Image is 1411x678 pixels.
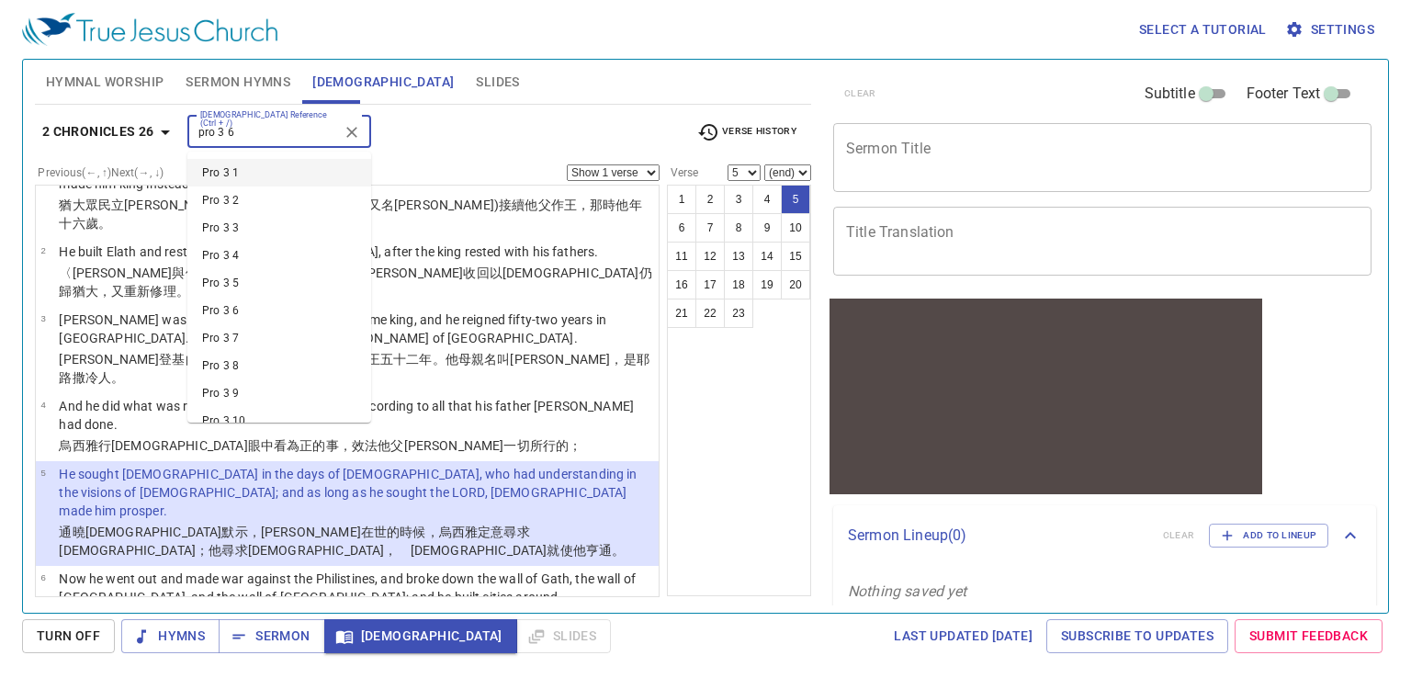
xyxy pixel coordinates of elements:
button: 9 [752,213,782,243]
button: Verse History [686,119,807,146]
span: Subscribe to Updates [1061,625,1213,648]
label: Previous (←, ↑) Next (→, ↓) [38,167,164,178]
button: 15 [781,242,810,271]
li: Pro 3 1 [187,159,371,186]
p: Sermon Lineup ( 0 ) [848,525,1148,547]
wh6213: [DEMOGRAPHIC_DATA] [111,438,581,453]
span: 6 [40,572,45,582]
input: Type Bible Reference [193,121,335,142]
wh3063: ，又重新修理 [98,284,202,299]
i: Nothing saved yet [848,582,967,600]
span: Hymnal Worship [46,71,164,94]
p: 猶大 [59,196,653,232]
li: Pro 3 8 [187,352,371,379]
wh1875: [DEMOGRAPHIC_DATA] [59,543,625,558]
button: 22 [695,299,725,328]
a: Submit Feedback [1235,619,1383,653]
p: He sought [DEMOGRAPHIC_DATA] in the days of [DEMOGRAPHIC_DATA], who had understanding in the visi... [59,465,653,520]
div: Sermon Lineup(0)clearAdd to Lineup [833,505,1376,566]
b: 2 Chronicles 26 [42,120,154,143]
wh3389: 。 [111,370,124,385]
wh1: [PERSON_NAME] [404,438,582,453]
wh430: 默示 [59,525,625,558]
span: Add to Lineup [1221,527,1316,544]
li: Pro 3 6 [187,297,371,324]
span: 2 [40,245,45,255]
wh3068: 眼中 [248,438,582,453]
wh310: ，[PERSON_NAME]收回以[DEMOGRAPHIC_DATA] [59,266,651,299]
iframe: from-child [826,295,1266,498]
a: Subscribe to Updates [1046,619,1228,653]
span: Footer Text [1247,83,1321,105]
span: Sermon [233,625,310,648]
a: Last updated [DATE] [886,619,1040,653]
wh1: 同睡 [59,266,651,299]
span: Submit Feedback [1249,625,1368,648]
button: 4 [752,185,782,214]
button: 5 [781,185,810,214]
button: 10 [781,213,810,243]
li: Pro 3 9 [187,379,371,407]
button: 21 [667,299,696,328]
p: [PERSON_NAME] [59,350,653,387]
wh1875: [DEMOGRAPHIC_DATA] [248,543,626,558]
li: Pro 3 4 [187,242,371,269]
span: Slides [476,71,519,94]
li: Pro 3 7 [187,324,371,352]
button: 12 [695,242,725,271]
button: 16 [667,270,696,299]
button: 1 [667,185,696,214]
button: Clear [339,119,365,145]
button: 6 [667,213,696,243]
wh359: 仍歸 [59,266,651,299]
button: 2 [695,185,725,214]
wh5869: 看為正 [274,438,581,453]
button: Turn Off [22,619,115,653]
span: Sermon Hymns [186,71,290,94]
button: 20 [781,270,810,299]
li: Pro 3 5 [187,269,371,297]
button: Hymns [121,619,220,653]
button: 8 [724,213,753,243]
button: Add to Lineup [1209,524,1328,548]
wh430: 就使他亨通 [547,543,625,558]
wh6213: 的； [556,438,581,453]
wh995: [DEMOGRAPHIC_DATA] [59,525,625,558]
button: 2 Chronicles 26 [35,115,184,149]
img: True Jesus Church [22,13,277,46]
label: Verse [667,167,698,178]
span: Hymns [136,625,205,648]
span: 5 [40,468,45,478]
button: Settings [1281,13,1382,47]
button: 19 [752,270,782,299]
wh1129: 。〉 [176,284,202,299]
span: Verse History [697,121,796,143]
button: 18 [724,270,753,299]
span: Subtitle [1145,83,1195,105]
wh7725: 猶大 [73,284,203,299]
wh7901: 之後 [59,266,651,299]
button: 23 [724,299,753,328]
span: Settings [1289,18,1374,41]
span: Select a tutorial [1139,18,1267,41]
span: [DEMOGRAPHIC_DATA] [339,625,502,648]
p: 烏西雅行 [59,436,653,455]
wh8141: 。 [98,216,111,231]
li: Pro 3 2 [187,186,371,214]
span: Turn Off [37,625,100,648]
span: 3 [40,313,45,323]
button: 11 [667,242,696,271]
li: Pro 3 3 [187,214,371,242]
span: Last updated [DATE] [894,625,1033,648]
span: 4 [40,400,45,410]
wh6743: 。 [612,543,625,558]
p: 〈[PERSON_NAME]與他[PERSON_NAME] [59,264,653,300]
li: Pro 3 10 [187,407,371,435]
wh558: 一切所行 [503,438,581,453]
span: [DEMOGRAPHIC_DATA] [312,71,454,94]
button: [DEMOGRAPHIC_DATA] [324,619,517,653]
button: Select a tutorial [1132,13,1274,47]
p: [PERSON_NAME] was sixteen years old when he became king, and he reigned fifty-two years in [GEOGR... [59,311,653,347]
wh430: ；他尋求 [196,543,625,558]
wh7200: ，[PERSON_NAME] [59,525,625,558]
